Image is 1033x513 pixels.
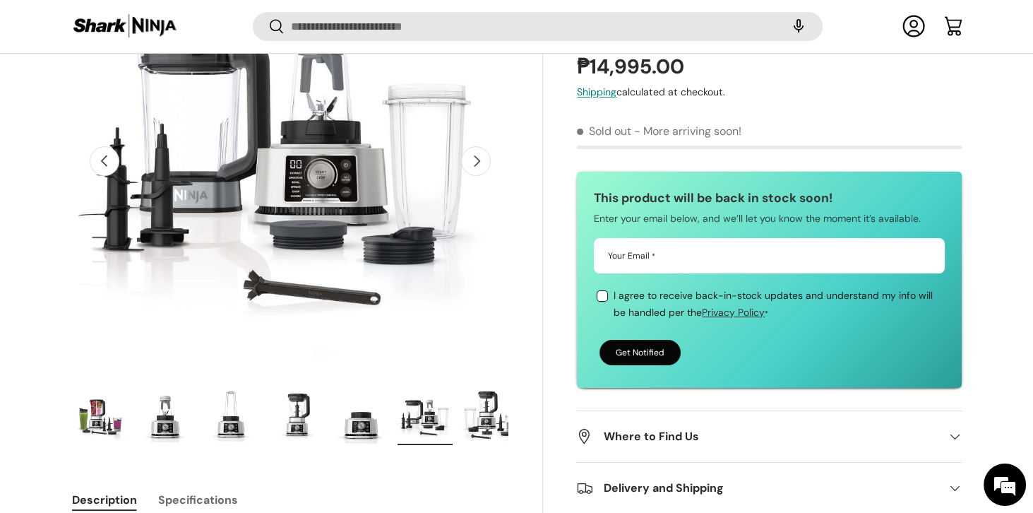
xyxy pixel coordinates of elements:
div: calculated at checkout. [577,85,961,100]
h2: Delivery and Shipping [577,480,938,497]
p: - More arriving soon! [634,124,741,138]
img: Ninja Foodi Power Blender And Processor System (CB350PH) [462,389,518,445]
img: Ninja Foodi Power Blender And Processor System (CB350PH) [333,389,388,445]
button: Get Notified [599,340,681,365]
textarea: Type your message and hit 'Enter' [7,353,269,403]
span: I agree to receive back-in-stock updates and understand my info will be handled per the [614,289,933,319]
img: ninja-foodi-power-blender-and-processor-system-full-view-with-sample-contents-sharkninja-philippines [73,389,128,445]
img: Ninja Foodi Power Blender And Processor System (CB350PH) [268,389,323,445]
img: Ninja Foodi Power Blender And Processor System (CB350PH) [398,389,453,445]
summary: Where to Find Us [577,411,961,462]
h2: Where to Find Us [577,428,938,445]
a: Shipping [577,85,616,98]
strong: ₱14,995.00 [577,54,688,80]
img: Ninja Foodi Power Blender And Processor System (CB350PH) [138,389,193,445]
span: We're online! [82,162,195,305]
span: Sold out [577,124,631,138]
a: Privacy Policy [702,306,765,319]
div: Minimize live chat window [232,7,265,41]
p: Enter your email below, and we’ll let you know the moment it’s available. [594,211,944,228]
speech-search-button: Search by voice [776,11,821,42]
h3: This product will be back in stock soon! [594,189,944,207]
div: Chat with us now [73,79,237,98]
img: Shark Ninja Philippines [72,13,178,40]
img: Ninja Foodi Power Blender And Processor System (CB350PH) [203,389,258,445]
